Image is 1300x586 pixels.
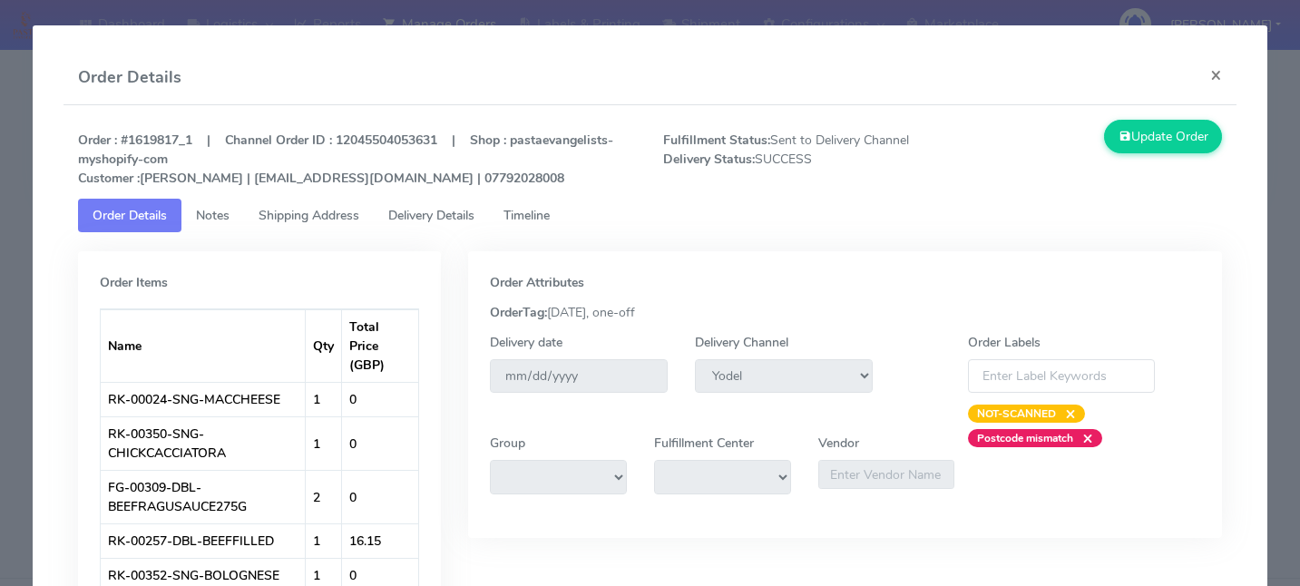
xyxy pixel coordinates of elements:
[78,170,140,187] strong: Customer :
[342,470,418,523] td: 0
[695,333,788,352] label: Delivery Channel
[342,416,418,470] td: 0
[476,303,1214,322] div: [DATE], one-off
[100,274,168,291] strong: Order Items
[78,199,1222,232] ul: Tabs
[196,207,230,224] span: Notes
[78,65,181,90] h4: Order Details
[968,359,1155,393] input: Enter Label Keywords
[342,382,418,416] td: 0
[93,207,167,224] span: Order Details
[388,207,474,224] span: Delivery Details
[490,304,547,321] strong: OrderTag:
[977,406,1056,421] strong: NOT-SCANNED
[101,470,307,523] td: FG-00309-DBL-BEEFRAGUSAUCE275G
[977,431,1073,445] strong: Postcode mismatch
[259,207,359,224] span: Shipping Address
[654,434,754,453] label: Fulfillment Center
[342,523,418,558] td: 16.15
[306,470,342,523] td: 2
[306,523,342,558] td: 1
[818,434,859,453] label: Vendor
[101,309,307,382] th: Name
[101,382,307,416] td: RK-00024-SNG-MACCHEESE
[101,523,307,558] td: RK-00257-DBL-BEEFFILLED
[663,132,770,149] strong: Fulfillment Status:
[650,131,943,188] span: Sent to Delivery Channel SUCCESS
[1104,120,1222,153] button: Update Order
[663,151,755,168] strong: Delivery Status:
[818,460,955,489] input: Enter Vendor Name
[490,333,562,352] label: Delivery date
[1073,429,1093,447] span: ×
[306,416,342,470] td: 1
[503,207,550,224] span: Timeline
[306,382,342,416] td: 1
[490,434,525,453] label: Group
[306,309,342,382] th: Qty
[490,274,584,291] strong: Order Attributes
[78,132,613,187] strong: Order : #1619817_1 | Channel Order ID : 12045504053631 | Shop : pastaevangelists-myshopify-com [P...
[101,416,307,470] td: RK-00350-SNG-CHICKCACCIATORA
[1196,51,1236,99] button: Close
[1056,405,1076,423] span: ×
[342,309,418,382] th: Total Price (GBP)
[968,333,1041,352] label: Order Labels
